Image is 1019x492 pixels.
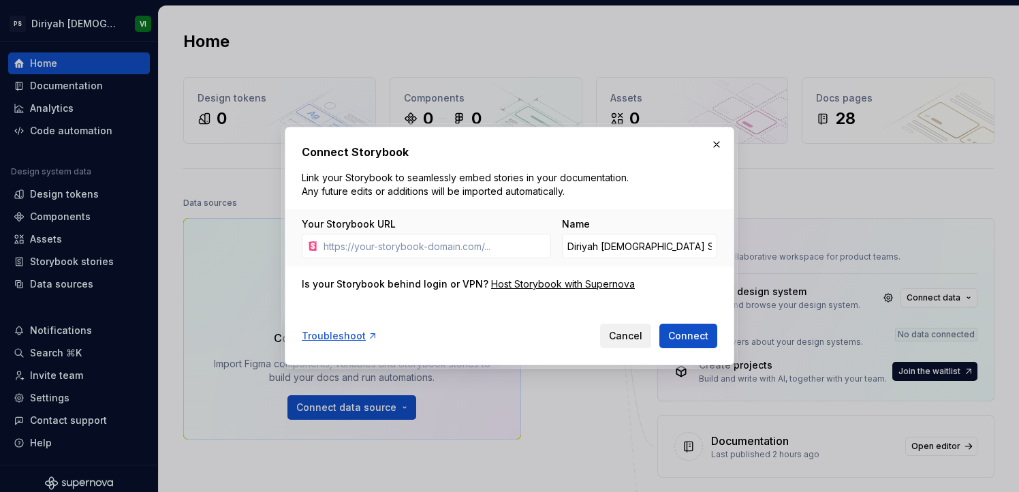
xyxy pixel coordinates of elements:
label: Your Storybook URL [302,217,396,231]
h2: Connect Storybook [302,144,717,160]
button: Connect [659,324,717,348]
div: Is your Storybook behind login or VPN? [302,277,488,291]
span: Connect [668,329,708,343]
input: https://your-storybook-domain.com/... [318,234,551,258]
input: Custom Storybook Name [562,234,717,258]
p: Link your Storybook to seamlessly embed stories in your documentation. Any future edits or additi... [302,171,634,198]
a: Host Storybook with Supernova [491,277,635,291]
span: Cancel [609,329,642,343]
a: Troubleshoot [302,329,378,343]
label: Name [562,217,590,231]
button: Cancel [600,324,651,348]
